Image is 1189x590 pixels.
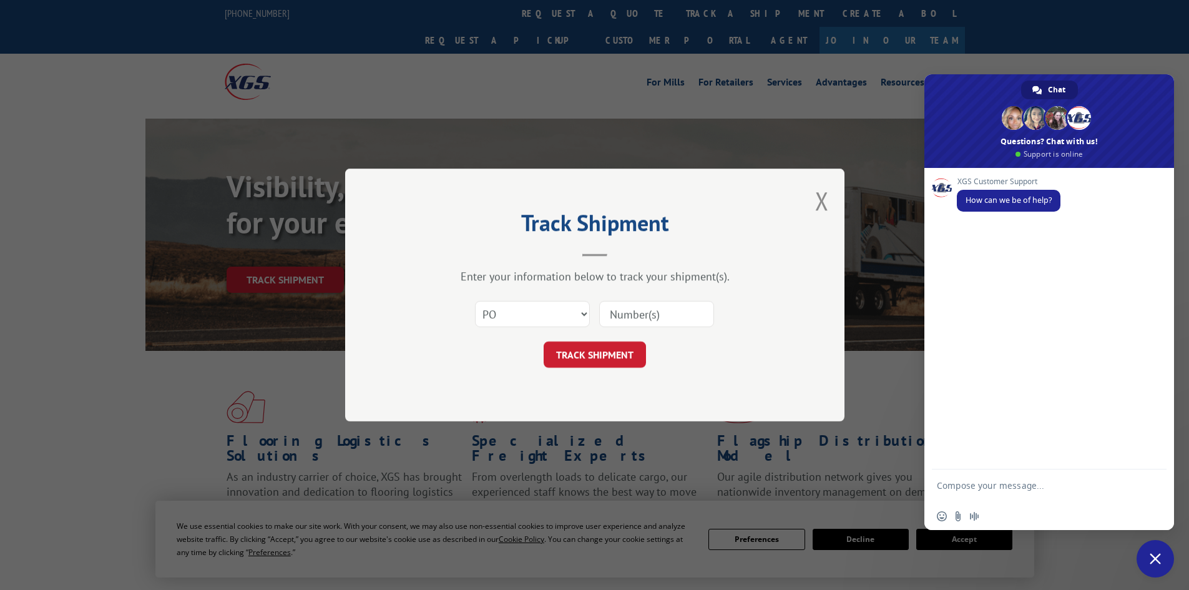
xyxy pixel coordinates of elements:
button: Close modal [815,184,829,217]
span: Insert an emoji [937,511,947,521]
h2: Track Shipment [408,214,782,238]
span: XGS Customer Support [957,177,1060,186]
span: Chat [1048,81,1065,99]
textarea: Compose your message... [937,480,1134,503]
span: How can we be of help? [966,195,1052,205]
span: Send a file [953,511,963,521]
input: Number(s) [599,301,714,327]
span: Audio message [969,511,979,521]
div: Enter your information below to track your shipment(s). [408,269,782,283]
div: Close chat [1137,540,1174,578]
button: TRACK SHIPMENT [544,342,646,368]
div: Chat [1021,81,1078,99]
